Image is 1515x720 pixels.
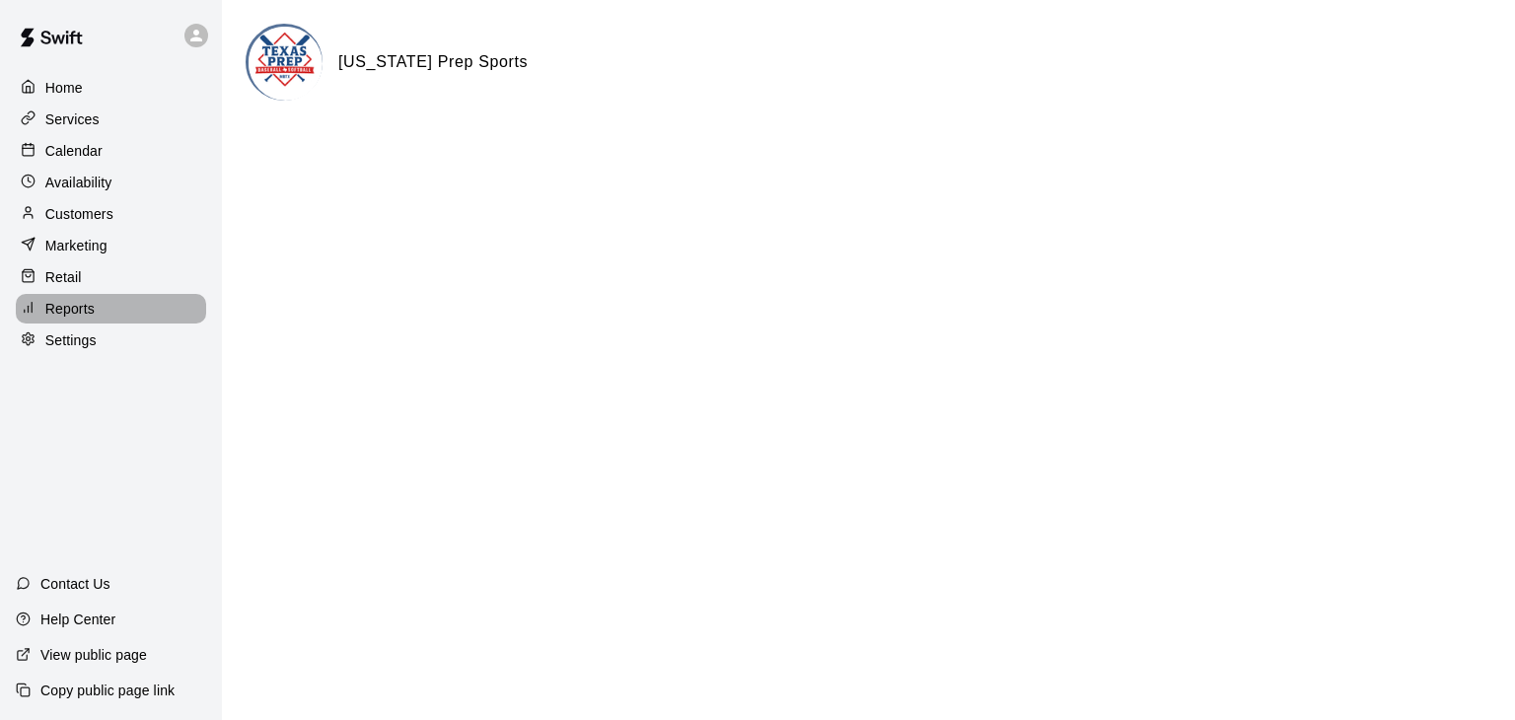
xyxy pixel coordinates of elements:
p: Marketing [45,236,108,255]
a: Home [16,73,206,103]
p: Retail [45,267,82,287]
p: View public page [40,645,147,665]
p: Contact Us [40,574,110,594]
a: Services [16,105,206,134]
p: Customers [45,204,113,224]
p: Home [45,78,83,98]
p: Availability [45,173,112,192]
a: Marketing [16,231,206,260]
p: Services [45,109,100,129]
p: Help Center [40,610,115,629]
h6: [US_STATE] Prep Sports [338,49,528,75]
a: Customers [16,199,206,229]
p: Copy public page link [40,681,175,700]
a: Calendar [16,136,206,166]
p: Reports [45,299,95,319]
p: Settings [45,330,97,350]
a: Availability [16,168,206,197]
a: Reports [16,294,206,324]
a: Settings [16,325,206,355]
img: Texas Prep Sports logo [249,27,323,101]
p: Calendar [45,141,103,161]
a: Retail [16,262,206,292]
